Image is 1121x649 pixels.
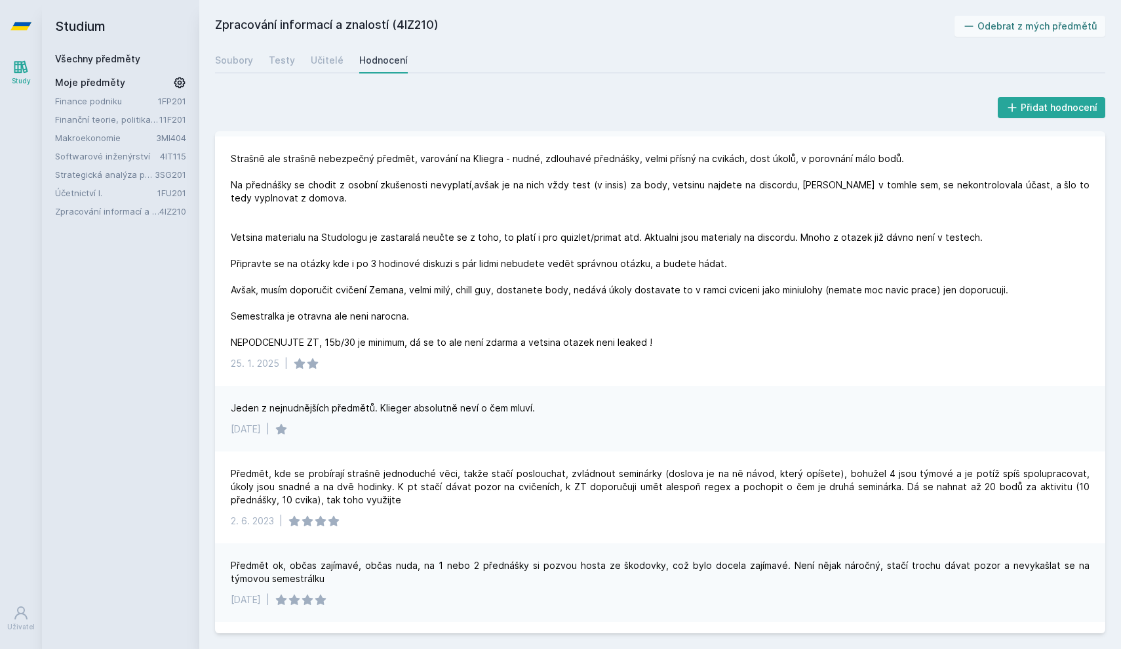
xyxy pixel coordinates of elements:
a: Účetnictví I. [55,186,157,199]
div: Study [12,76,31,86]
a: Zpracování informací a znalostí [55,205,159,218]
a: 4IZ210 [159,206,186,217]
div: | [266,423,269,436]
a: 11F201 [159,114,186,125]
div: [DATE] [231,593,261,606]
a: 1FP201 [158,96,186,106]
div: Předmět ok, občas zajímavé, občas nuda, na 1 nebo 2 přednášky si pozvou hosta ze škodovky, což by... [231,559,1090,585]
div: Jeden z nejnudnějších předmětů. Klieger absolutně neví o čem mluví. [231,402,535,415]
div: Hodnocení [359,54,408,67]
a: Makroekonomie [55,131,156,144]
div: | [279,514,283,528]
a: Study [3,52,39,93]
a: Soubory [215,47,253,73]
a: Učitelé [311,47,344,73]
button: Odebrat z mých předmětů [954,16,1106,37]
a: Hodnocení [359,47,408,73]
a: Uživatel [3,598,39,639]
div: 25. 1. 2025 [231,357,279,370]
button: Přidat hodnocení [998,97,1106,118]
div: Učitelé [311,54,344,67]
div: 2. 6. 2023 [231,514,274,528]
a: 3MI404 [156,133,186,143]
a: Finanční teorie, politika a instituce [55,113,159,126]
a: 1FU201 [157,188,186,198]
div: | [266,593,269,606]
div: Testy [269,54,295,67]
h2: Zpracování informací a znalostí (4IZ210) [215,16,954,37]
a: Strategická analýza pro informatiky a statistiky [55,168,155,181]
a: Všechny předměty [55,53,140,64]
div: [DATE] [231,423,261,436]
span: Moje předměty [55,76,125,89]
div: | [285,357,288,370]
a: Finance podniku [55,94,158,108]
div: Předmět, kde se probírají strašně jednoduché věci, takže stačí poslouchat, zvládnout seminárky (d... [231,467,1090,507]
div: Strašně ale strašně nebezpečný předmět, varování na Kliegra - nudné, zdlouhavé přednášky, velmi p... [231,152,1090,349]
div: Uživatel [7,622,35,632]
a: 3SG201 [155,169,186,180]
a: Softwarové inženýrství [55,150,160,163]
a: 4IT115 [160,151,186,161]
div: Soubory [215,54,253,67]
a: Testy [269,47,295,73]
